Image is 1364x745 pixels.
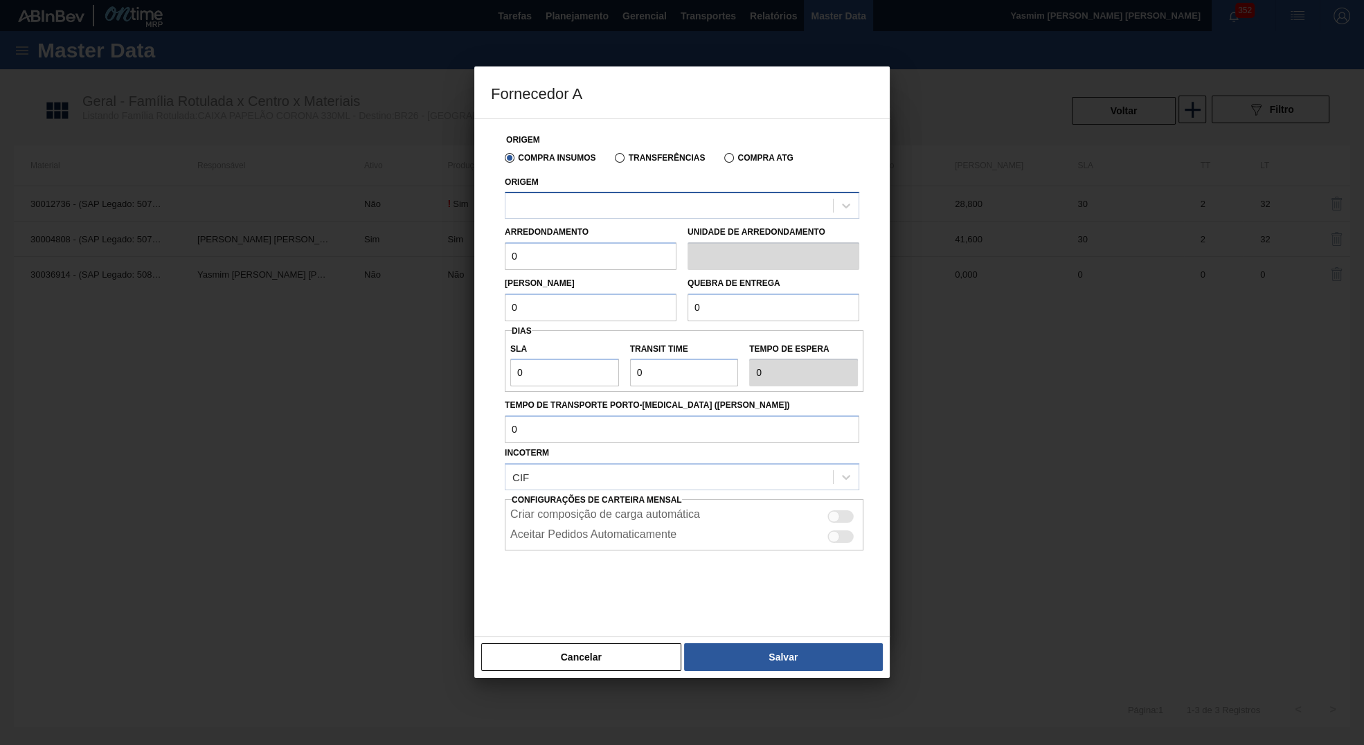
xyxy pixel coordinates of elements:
label: Transit Time [630,339,739,359]
label: Compra Insumos [505,153,595,163]
label: Incoterm [505,448,549,458]
span: Configurações de Carteira Mensal [512,495,682,505]
h3: Fornecedor A [474,66,890,119]
button: Cancelar [481,643,681,671]
label: Unidade de arredondamento [688,222,859,242]
label: Quebra de entrega [688,278,780,288]
label: Criar composição de carga automática [510,508,700,525]
label: Transferências [615,153,705,163]
label: Tempo de espera [749,339,858,359]
label: Tempo de Transporte Porto-[MEDICAL_DATA] ([PERSON_NAME]) [505,395,859,415]
label: Arredondamento [505,227,589,237]
span: Dias [512,326,532,336]
div: Essa configuração habilita aceite automático do pedido do lado do fornecedor [505,525,863,545]
label: Aceitar Pedidos Automaticamente [510,528,676,545]
label: Origem [505,177,539,187]
button: Salvar [684,643,883,671]
label: Origem [506,135,540,145]
label: SLA [510,339,619,359]
label: [PERSON_NAME] [505,278,575,288]
div: CIF [512,472,529,483]
label: Compra ATG [724,153,793,163]
div: Essa configuração habilita a criação automática de composição de carga do lado do fornecedor caso... [505,505,863,525]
